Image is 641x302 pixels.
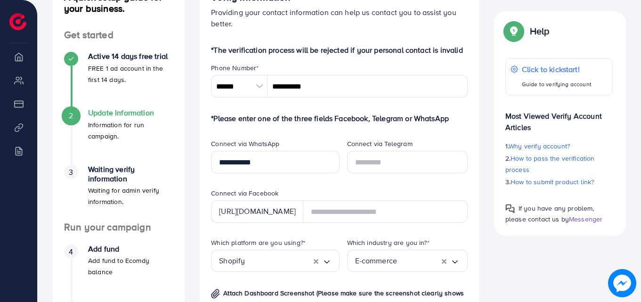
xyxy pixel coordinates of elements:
li: Add fund [53,245,185,301]
p: Information for run campaign. [88,119,173,142]
img: logo [9,13,26,30]
div: Search for option [211,250,339,272]
p: 1. [505,140,613,152]
span: How to submit product link? [511,177,594,187]
p: FREE 1 ad account in the first 14 days. [88,63,173,85]
li: Update Information [53,108,185,165]
li: Waiting verify information [53,165,185,221]
p: 3. [505,176,613,188]
label: Connect via Facebook [211,188,278,198]
label: Which platform are you using? [211,238,306,247]
button: Clear Selected [442,255,446,266]
img: Popup guide [505,204,515,213]
img: image [609,269,636,297]
span: Why verify account? [509,141,570,151]
label: Which industry are you in? [347,238,430,247]
p: Guide to verifying account [522,79,592,90]
h4: Run your campaign [53,221,185,233]
p: Add fund to Ecomdy balance [88,255,173,278]
span: If you have any problem, please contact us by [505,204,594,224]
h4: Update Information [88,108,173,117]
p: Click to kickstart! [522,64,592,75]
span: 3 [69,167,73,178]
li: Active 14 days free trial [53,52,185,108]
input: Search for option [397,253,442,268]
label: Connect via Telegram [347,139,413,148]
p: *The verification process will be rejected if your personal contact is invalid [211,44,468,56]
img: img [211,289,220,299]
span: Shopify [219,253,245,268]
p: 2. [505,153,613,175]
p: Most Viewed Verify Account Articles [505,103,613,133]
input: Search for option [245,253,313,268]
p: Providing your contact information can help us contact you to assist you better. [211,7,468,29]
h4: Waiting verify information [88,165,173,183]
h4: Get started [53,29,185,41]
span: 2 [69,110,73,121]
span: 4 [69,246,73,257]
span: How to pass the verification process [505,154,595,174]
img: Popup guide [505,23,522,40]
div: [URL][DOMAIN_NAME] [211,200,303,223]
h4: Add fund [88,245,173,253]
h4: Active 14 days free trial [88,52,173,61]
span: Messenger [569,214,602,224]
span: E-commerce [355,253,398,268]
p: Waiting for admin verify information. [88,185,173,207]
div: Search for option [347,250,468,272]
label: Phone Number [211,63,259,73]
p: *Please enter one of the three fields Facebook, Telegram or WhatsApp [211,113,468,124]
button: Clear Selected [314,255,318,266]
label: Connect via WhatsApp [211,139,279,148]
p: Help [530,25,550,37]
